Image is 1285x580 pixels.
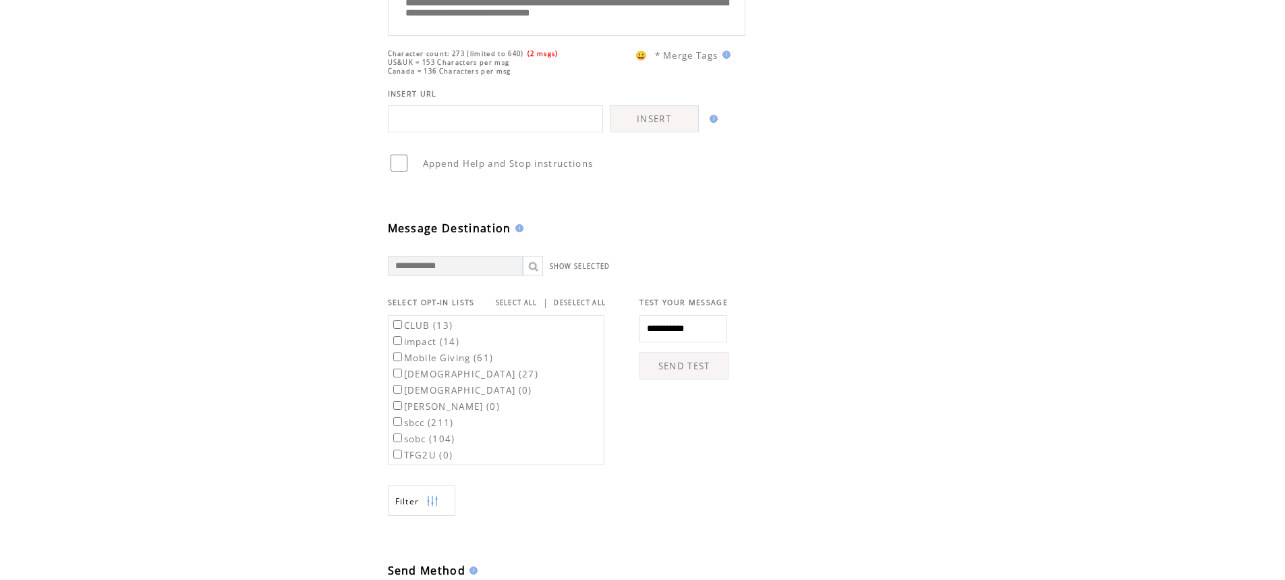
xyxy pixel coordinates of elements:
span: Append Help and Stop instructions [423,157,594,169]
span: Show filters [395,496,420,507]
label: TFG2U (0) [391,449,453,461]
label: impact (14) [391,336,460,348]
span: US&UK = 153 Characters per msg [388,58,510,67]
span: * Merge Tags [655,49,718,61]
a: SEND TEST [639,352,729,379]
span: Canada = 136 Characters per msg [388,67,511,76]
a: SELECT ALL [496,298,538,307]
label: sobc (104) [391,433,455,445]
img: help.gif [706,115,718,123]
span: (2 msgs) [527,49,559,58]
a: Filter [388,485,455,516]
input: [DEMOGRAPHIC_DATA] (27) [393,369,402,377]
input: [DEMOGRAPHIC_DATA] (0) [393,385,402,394]
label: CLUB (13) [391,319,453,332]
input: TFG2U (0) [393,450,402,458]
img: help.gif [465,566,478,575]
input: Mobile Giving (61) [393,352,402,361]
input: sobc (104) [393,433,402,442]
label: [PERSON_NAME] (0) [391,400,501,413]
input: impact (14) [393,336,402,345]
a: SHOW SELECTED [550,262,610,271]
a: INSERT [610,105,699,132]
img: filters.png [426,486,438,517]
span: Character count: 273 (limited to 640) [388,49,524,58]
span: 😀 [635,49,648,61]
span: Message Destination [388,221,511,236]
span: TEST YOUR MESSAGE [639,298,728,307]
input: [PERSON_NAME] (0) [393,401,402,410]
a: DESELECT ALL [554,298,606,307]
input: CLUB (13) [393,320,402,329]
label: [DEMOGRAPHIC_DATA] (27) [391,368,539,380]
img: help.gif [511,224,523,232]
span: Send Method [388,563,466,578]
img: help.gif [718,51,731,59]
span: INSERT URL [388,89,437,99]
span: | [543,296,548,309]
span: SELECT OPT-IN LISTS [388,298,475,307]
input: sbcc (211) [393,417,402,426]
label: sbcc (211) [391,417,454,429]
label: [DEMOGRAPHIC_DATA] (0) [391,384,532,396]
label: Mobile Giving (61) [391,352,494,364]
